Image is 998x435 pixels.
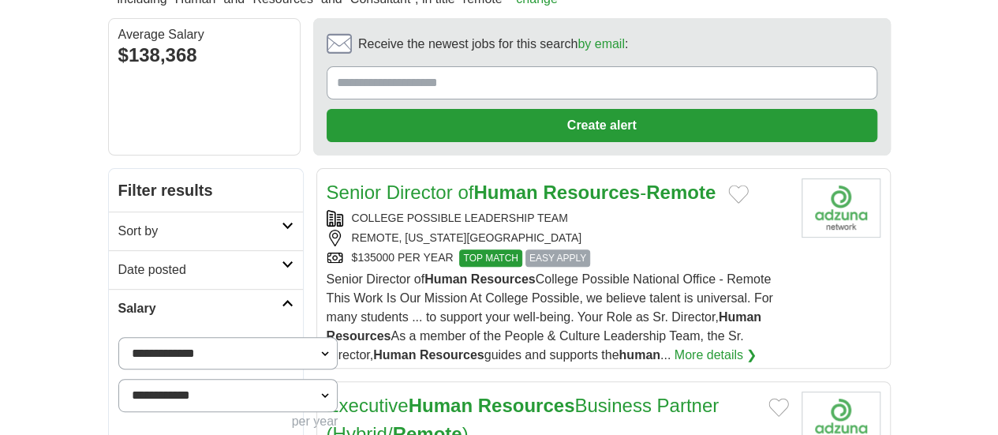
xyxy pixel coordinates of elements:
div: Average Salary [118,28,290,41]
a: by email [577,37,625,51]
h2: Date posted [118,261,282,279]
span: Senior Director of College Possible National Office - Remote This Work Is Our Mission At College ... [327,272,773,362]
h2: Salary [118,299,282,318]
div: $135000 PER YEAR [327,249,789,267]
span: Receive the newest jobs for this search : [358,35,628,54]
a: Date posted [109,250,303,289]
a: Salary [109,289,303,328]
div: COLLEGE POSSIBLE LEADERSHIP TEAM [327,210,789,227]
strong: Resources [543,182,640,203]
strong: Resources [471,272,536,286]
strong: Resources [478,395,575,416]
strong: Human [473,182,537,203]
img: Company logo [802,178,880,238]
button: Add to favorite jobs [728,185,749,204]
button: Add to favorite jobs [768,398,789,417]
span: TOP MATCH [459,249,521,267]
span: EASY APPLY [525,249,590,267]
a: Senior Director ofHuman Resources-Remote [327,182,716,203]
strong: Resources [420,348,484,362]
strong: Human [373,348,416,362]
strong: Human [719,310,761,324]
a: More details ❯ [675,346,757,365]
div: REMOTE, [US_STATE][GEOGRAPHIC_DATA] [327,230,789,246]
div: per year [118,412,338,431]
div: $138,368 [118,41,290,69]
h2: Filter results [109,169,303,212]
strong: Human [424,272,467,286]
strong: human [619,348,660,362]
strong: Remote [646,182,716,203]
strong: Resources [327,329,391,343]
h2: Sort by [118,222,282,241]
a: Sort by [109,212,303,250]
button: Create alert [327,109,877,142]
strong: Human [409,395,473,416]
